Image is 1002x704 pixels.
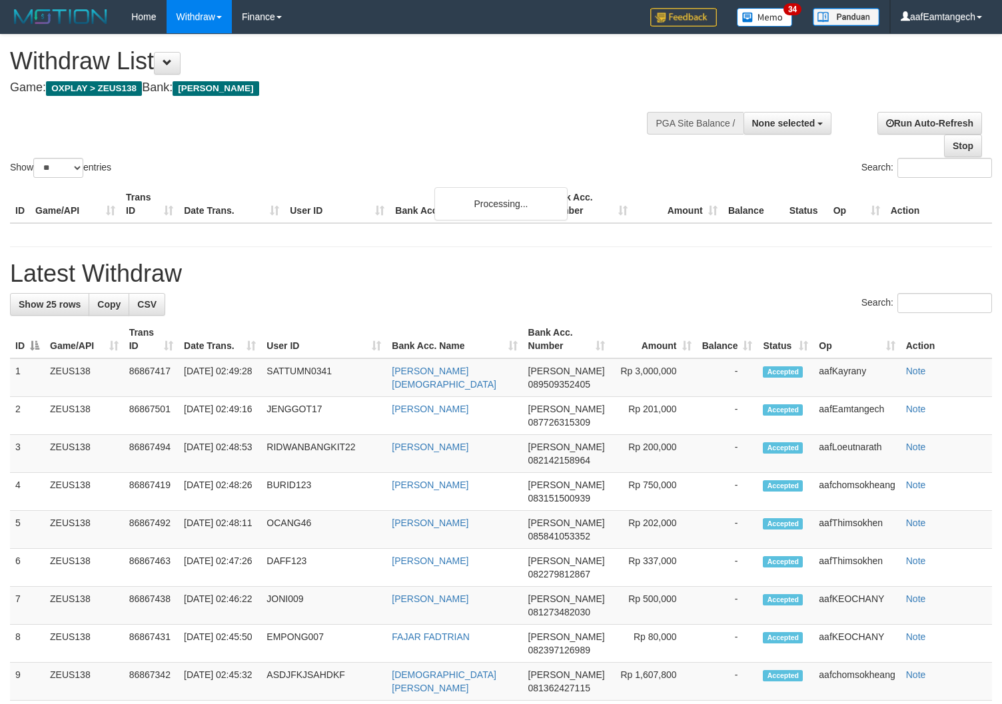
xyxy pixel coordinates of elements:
img: MOTION_logo.png [10,7,111,27]
span: Copy 082142158964 to clipboard [528,455,590,466]
td: ZEUS138 [45,663,124,701]
div: PGA Site Balance / [647,112,743,135]
span: Copy 087726315309 to clipboard [528,417,590,428]
td: - [697,473,758,511]
td: 86867501 [124,397,179,435]
td: aafLoeutnarath [813,435,900,473]
span: [PERSON_NAME] [528,404,605,414]
input: Search: [897,158,992,178]
span: Copy 082397126989 to clipboard [528,645,590,655]
th: Date Trans. [179,185,284,223]
a: Note [906,366,926,376]
h4: Game: Bank: [10,81,655,95]
td: 86867494 [124,435,179,473]
span: [PERSON_NAME] [173,81,258,96]
td: Rp 750,000 [610,473,697,511]
span: [PERSON_NAME] [528,366,605,376]
td: 86867342 [124,663,179,701]
input: Search: [897,293,992,313]
td: aafKayrany [813,358,900,397]
span: Accepted [763,632,803,643]
td: 86867463 [124,549,179,587]
td: aafKEOCHANY [813,587,900,625]
td: ZEUS138 [45,625,124,663]
span: Accepted [763,442,803,454]
td: aafKEOCHANY [813,625,900,663]
a: [PERSON_NAME] [392,404,468,414]
td: 86867419 [124,473,179,511]
a: [PERSON_NAME] [392,555,468,566]
td: 86867492 [124,511,179,549]
a: [PERSON_NAME][DEMOGRAPHIC_DATA] [392,366,496,390]
td: - [697,358,758,397]
button: None selected [744,112,832,135]
span: Copy [97,299,121,310]
span: [PERSON_NAME] [528,442,605,452]
td: - [697,663,758,701]
a: Note [906,404,926,414]
a: Note [906,480,926,490]
td: aafEamtangech [813,397,900,435]
span: Copy 081362427115 to clipboard [528,683,590,693]
th: Game/API: activate to sort column ascending [45,320,124,358]
td: 2 [10,397,45,435]
a: Note [906,593,926,604]
a: Note [906,442,926,452]
td: - [697,511,758,549]
a: Show 25 rows [10,293,89,316]
th: Action [885,185,992,223]
th: Status [784,185,828,223]
td: Rp 200,000 [610,435,697,473]
th: Trans ID [121,185,179,223]
td: ZEUS138 [45,511,124,549]
span: Copy 083151500939 to clipboard [528,493,590,504]
th: Status: activate to sort column ascending [757,320,813,358]
td: 86867438 [124,587,179,625]
span: [PERSON_NAME] [528,518,605,528]
td: Rp 202,000 [610,511,697,549]
th: Balance: activate to sort column ascending [697,320,758,358]
td: Rp 3,000,000 [610,358,697,397]
td: ASDJFKJSAHDKF [261,663,386,701]
span: 34 [783,3,801,15]
span: Copy 081273482030 to clipboard [528,607,590,617]
td: Rp 337,000 [610,549,697,587]
span: Accepted [763,670,803,681]
td: aafchomsokheang [813,663,900,701]
td: - [697,397,758,435]
td: Rp 1,607,800 [610,663,697,701]
a: Stop [944,135,982,157]
span: Accepted [763,366,803,378]
td: [DATE] 02:45:32 [179,663,261,701]
span: Accepted [763,594,803,605]
a: FAJAR FADTRIAN [392,631,470,642]
span: Accepted [763,556,803,567]
td: ZEUS138 [45,397,124,435]
a: [PERSON_NAME] [392,480,468,490]
td: 4 [10,473,45,511]
td: - [697,587,758,625]
a: Note [906,518,926,528]
select: Showentries [33,158,83,178]
th: Trans ID: activate to sort column ascending [124,320,179,358]
td: aafThimsokhen [813,511,900,549]
th: Bank Acc. Name [390,185,542,223]
th: Amount: activate to sort column ascending [610,320,697,358]
td: OCANG46 [261,511,386,549]
a: [PERSON_NAME] [392,518,468,528]
span: None selected [752,118,815,129]
th: Bank Acc. Name: activate to sort column ascending [386,320,522,358]
td: RIDWANBANGKIT22 [261,435,386,473]
td: [DATE] 02:47:26 [179,549,261,587]
a: [PERSON_NAME] [392,442,468,452]
td: JONI009 [261,587,386,625]
td: ZEUS138 [45,435,124,473]
td: aafchomsokheang [813,473,900,511]
span: [PERSON_NAME] [528,593,605,604]
td: 9 [10,663,45,701]
th: Bank Acc. Number [542,185,632,223]
th: User ID: activate to sort column ascending [261,320,386,358]
a: Note [906,669,926,680]
td: 3 [10,435,45,473]
label: Search: [861,158,992,178]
